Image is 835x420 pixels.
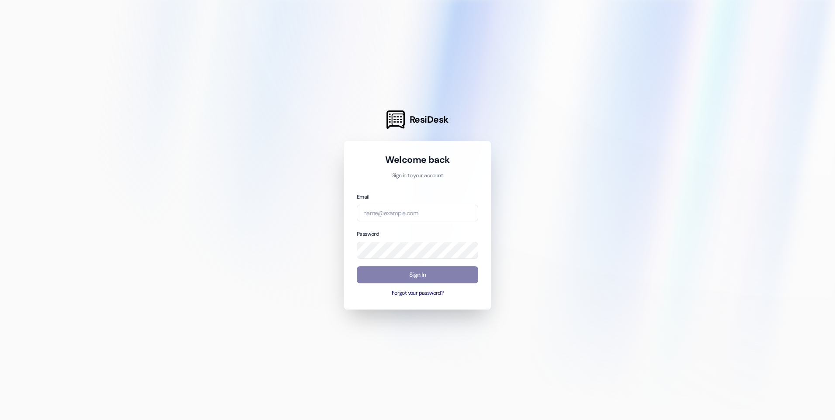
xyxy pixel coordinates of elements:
input: name@example.com [357,205,478,222]
label: Password [357,231,379,238]
label: Email [357,193,369,200]
p: Sign in to your account [357,172,478,180]
button: Sign In [357,266,478,283]
span: ResiDesk [410,114,449,126]
h1: Welcome back [357,154,478,166]
img: ResiDesk Logo [386,110,405,129]
button: Forgot your password? [357,289,478,297]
